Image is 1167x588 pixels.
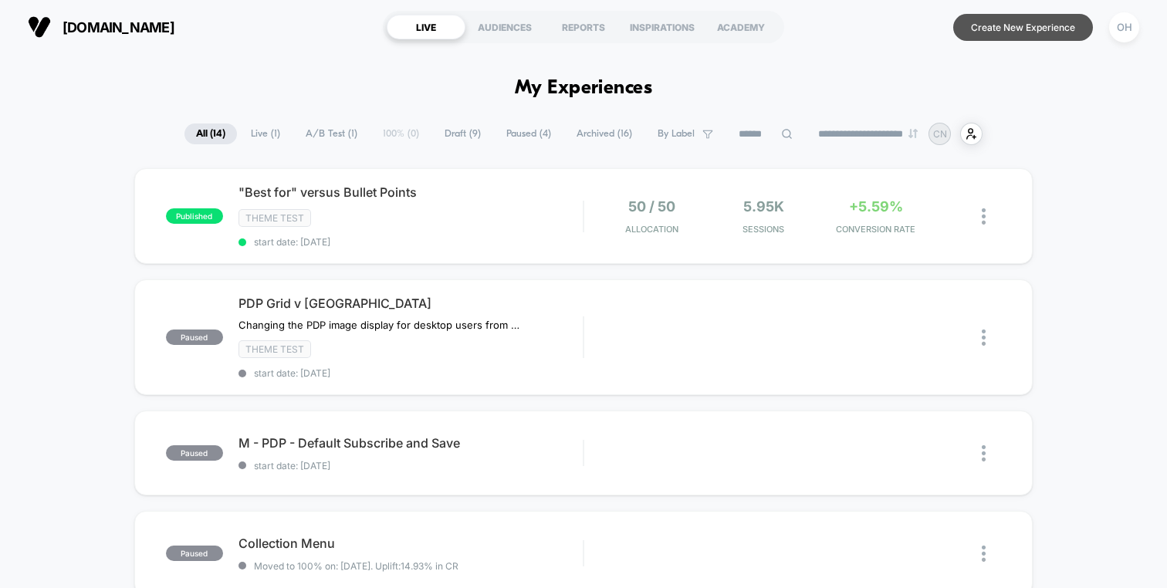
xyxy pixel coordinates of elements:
[743,198,784,215] span: 5.95k
[28,15,51,39] img: Visually logo
[628,198,675,215] span: 50 / 50
[824,224,928,235] span: CONVERSION RATE
[254,560,458,572] span: Moved to 100% on: [DATE] . Uplift: 14.93% in CR
[953,14,1093,41] button: Create New Experience
[166,208,223,224] span: published
[238,460,583,471] span: start date: [DATE]
[623,15,702,39] div: INSPIRATIONS
[239,123,292,144] span: Live ( 1 )
[387,15,465,39] div: LIVE
[294,123,369,144] span: A/B Test ( 1 )
[63,19,174,35] span: [DOMAIN_NAME]
[433,123,492,144] span: Draft ( 9 )
[184,123,237,144] span: All ( 14 )
[465,15,544,39] div: AUDIENCES
[166,329,223,345] span: paused
[933,128,947,140] p: CN
[238,184,583,200] span: "Best for" versus Bullet Points
[982,546,986,562] img: close
[908,129,918,138] img: end
[238,209,311,227] span: Theme Test
[625,224,678,235] span: Allocation
[702,15,780,39] div: ACADEMY
[565,123,644,144] span: Archived ( 16 )
[238,319,525,331] span: Changing the PDP image display for desktop users from grid to carousel
[238,536,583,551] span: Collection Menu
[238,435,583,451] span: M - PDP - Default Subscribe and Save
[1109,12,1139,42] div: OH
[238,340,311,358] span: Theme Test
[166,546,223,561] span: paused
[238,296,583,311] span: PDP Grid v [GEOGRAPHIC_DATA]
[544,15,623,39] div: REPORTS
[495,123,563,144] span: Paused ( 4 )
[1104,12,1144,43] button: OH
[238,367,583,379] span: start date: [DATE]
[982,329,986,346] img: close
[982,208,986,225] img: close
[849,198,903,215] span: +5.59%
[238,236,583,248] span: start date: [DATE]
[712,224,816,235] span: Sessions
[982,445,986,461] img: close
[515,77,653,100] h1: My Experiences
[23,15,179,39] button: [DOMAIN_NAME]
[658,128,695,140] span: By Label
[166,445,223,461] span: paused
